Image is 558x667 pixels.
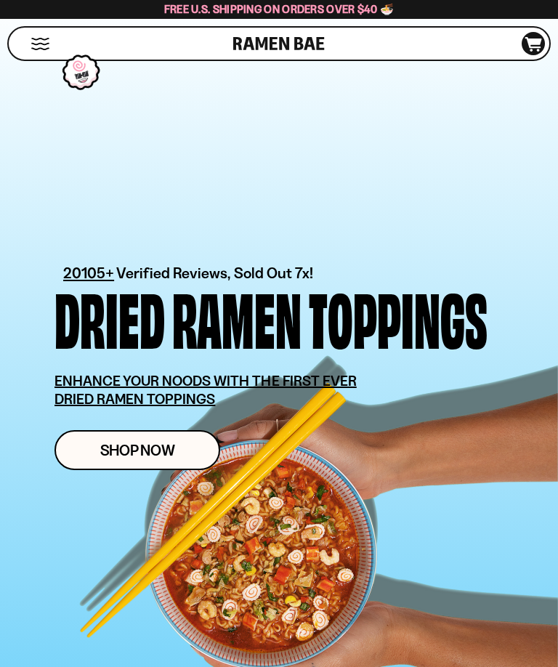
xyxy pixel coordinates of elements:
[309,284,488,350] div: Toppings
[54,372,357,408] u: ENHANCE YOUR NOODS WITH THE FIRST EVER DRIED RAMEN TOPPINGS
[54,284,165,350] div: Dried
[172,284,302,350] div: Ramen
[31,38,50,50] button: Mobile Menu Trigger
[63,262,114,284] span: 20105+
[116,264,313,282] span: Verified Reviews, Sold Out 7x!
[100,442,175,458] span: Shop Now
[164,2,395,16] span: Free U.S. Shipping on Orders over $40 🍜
[54,430,220,470] a: Shop Now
